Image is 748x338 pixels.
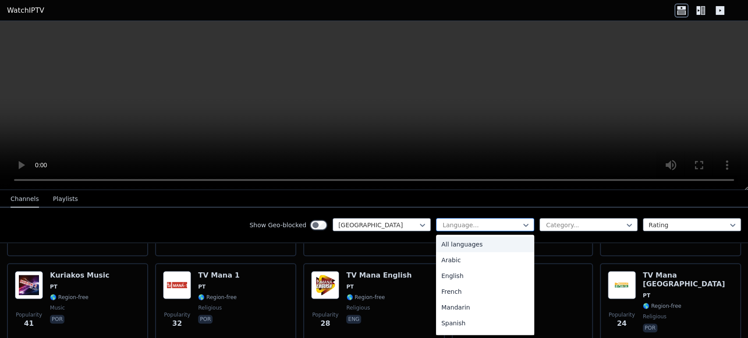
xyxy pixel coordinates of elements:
span: 32 [172,318,182,329]
span: 🌎 Region-free [346,294,385,301]
span: PT [643,292,650,299]
p: por [643,324,657,332]
span: PT [50,283,57,290]
span: music [50,304,65,311]
label: Show Geo-blocked [249,221,306,229]
div: Spanish [436,315,534,331]
img: TV Mana Brasil [608,271,636,299]
p: por [50,315,64,324]
span: Popularity [16,311,42,318]
img: TV Mana English [311,271,339,299]
span: 41 [24,318,34,329]
span: religious [198,304,222,311]
span: 🌎 Region-free [643,303,681,310]
p: eng [346,315,361,324]
a: WatchIPTV [7,5,44,16]
span: religious [346,304,370,311]
span: Popularity [609,311,635,318]
span: 24 [617,318,627,329]
h6: TV Mana 1 [198,271,239,280]
span: religious [643,313,666,320]
div: French [436,284,534,299]
h6: TV Mana English [346,271,411,280]
img: TV Mana 1 [163,271,191,299]
span: Popularity [164,311,190,318]
button: Channels [11,191,39,208]
span: PT [198,283,206,290]
span: 28 [320,318,330,329]
span: 🌎 Region-free [50,294,89,301]
span: Popularity [312,311,338,318]
span: 🌎 Region-free [198,294,237,301]
h6: TV Mana [GEOGRAPHIC_DATA] [643,271,733,289]
span: PT [346,283,354,290]
div: Mandarin [436,299,534,315]
button: Playlists [53,191,78,208]
div: All languages [436,236,534,252]
p: por [198,315,213,324]
img: Kuriakos Music [15,271,43,299]
div: English [436,268,534,284]
h6: Kuriakos Music [50,271,110,280]
div: Arabic [436,252,534,268]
